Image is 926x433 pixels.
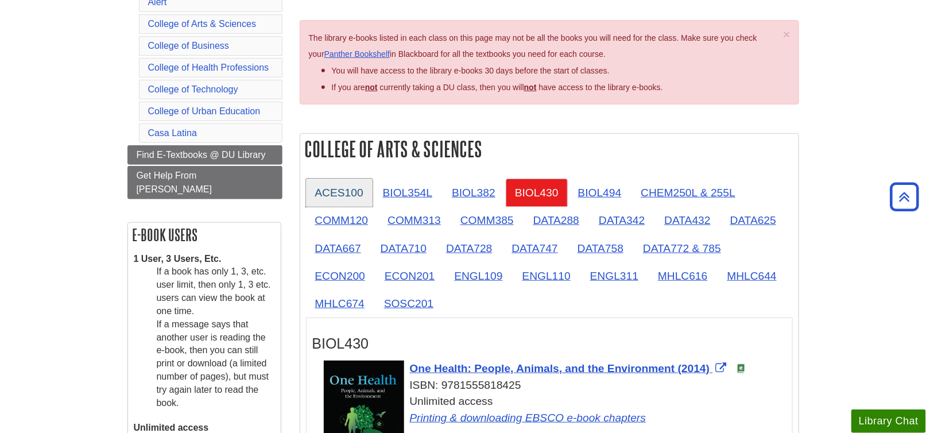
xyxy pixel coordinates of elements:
a: DATA772 & 785 [634,234,730,262]
span: Find E-Textbooks @ DU Library [137,150,266,160]
strong: not [365,83,378,92]
a: BIOL430 [506,179,568,207]
a: BIOL382 [443,179,505,207]
a: MHLC674 [306,289,374,318]
a: ENGL109 [445,262,512,290]
img: e-Book [737,364,746,373]
span: If you are currently taking a DU class, then you will have access to the library e-books. [332,83,663,92]
dt: 1 User, 3 Users, Etc. [134,253,275,266]
a: College of Business [148,41,229,51]
a: ENGL110 [513,262,580,290]
span: Get Help From [PERSON_NAME] [137,171,212,194]
a: BIOL354L [374,179,441,207]
span: × [783,28,790,41]
a: Panther Bookshelf [324,49,390,59]
a: CHEM250L & 255L [631,179,745,207]
a: DATA625 [721,206,785,234]
a: COMM120 [306,206,378,234]
span: You will have access to the library e-books 30 days before the start of classes. [332,66,610,75]
a: DATA432 [655,206,719,234]
a: ENGL311 [581,262,648,290]
div: Unlimited access [324,393,786,427]
span: The library e-books listed in each class on this page may not be all the books you will need for ... [309,33,757,59]
a: Back to Top [886,189,923,204]
a: College of Health Professions [148,63,269,72]
div: ISBN: 9781555818425 [324,377,786,394]
a: ECON200 [306,262,374,290]
u: not [524,83,537,92]
a: Get Help From [PERSON_NAME] [127,166,282,199]
a: DATA342 [590,206,654,234]
a: SOSC201 [375,289,443,318]
a: DATA288 [524,206,588,234]
button: Library Chat [851,409,926,433]
a: Link opens in new window [410,412,646,424]
a: College of Arts & Sciences [148,19,257,29]
a: MHLC644 [718,262,786,290]
a: BIOL494 [569,179,631,207]
a: DATA758 [568,234,633,262]
dd: If a book has only 1, 3, etc. user limit, then only 1, 3 etc. users can view the book at one time... [157,265,275,409]
a: ECON201 [375,262,444,290]
a: COMM313 [378,206,450,234]
button: Close [783,28,790,40]
a: DATA747 [503,234,567,262]
h3: BIOL430 [312,335,786,352]
a: MHLC616 [649,262,716,290]
a: COMM385 [451,206,523,234]
a: Casa Latina [148,128,197,138]
a: DATA728 [437,234,501,262]
a: College of Technology [148,84,238,94]
a: DATA667 [306,234,370,262]
a: DATA710 [371,234,436,262]
a: College of Urban Education [148,106,261,116]
a: Find E-Textbooks @ DU Library [127,145,282,165]
span: One Health: People, Animals, and the Environment (2014) [410,362,710,374]
h2: College of Arts & Sciences [300,134,799,164]
a: Link opens in new window [410,362,730,374]
h2: E-book Users [128,223,281,247]
a: ACES100 [306,179,373,207]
